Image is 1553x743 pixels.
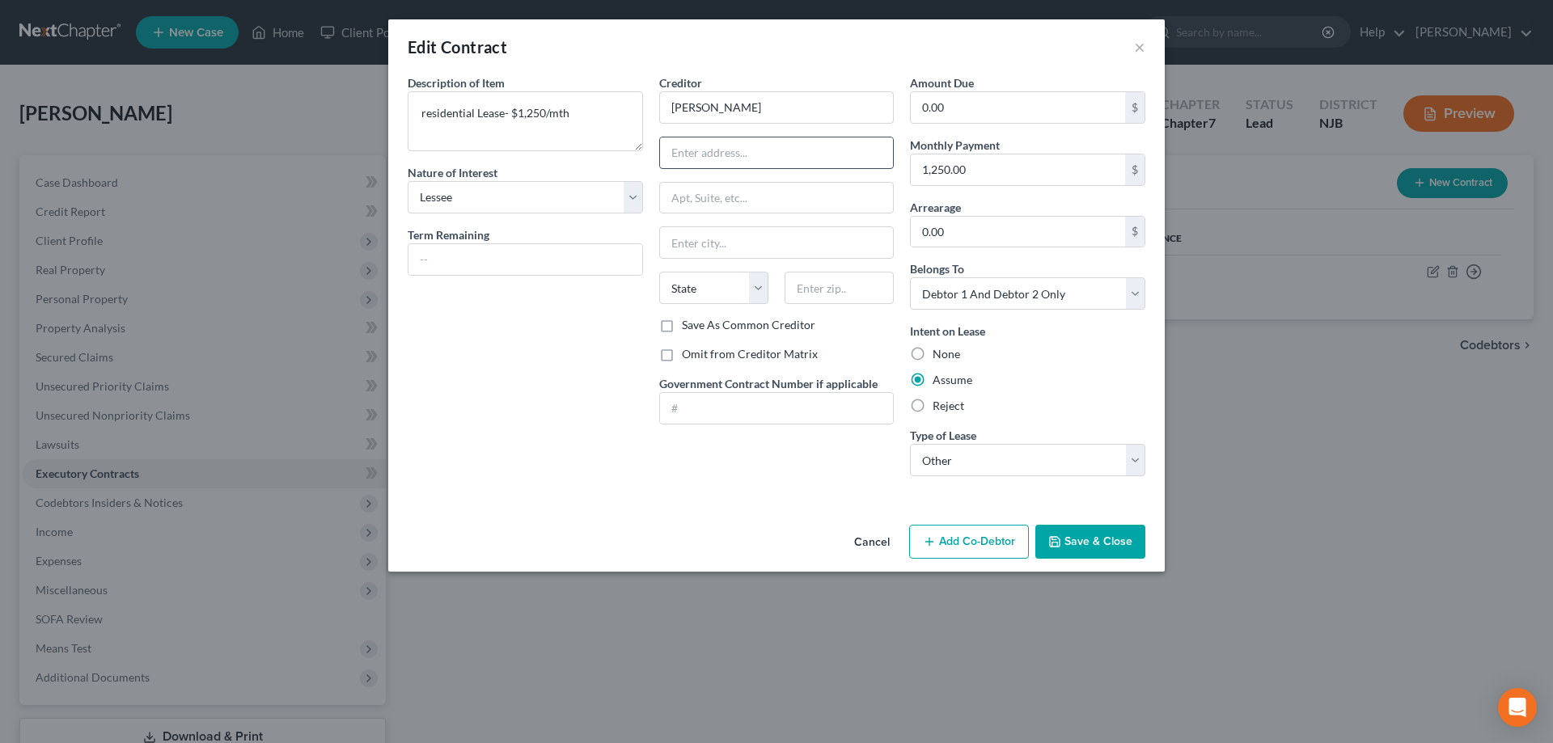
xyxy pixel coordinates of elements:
[1134,37,1145,57] button: ×
[911,92,1125,123] input: 0.00
[408,76,505,90] span: Description of Item
[841,526,903,559] button: Cancel
[909,525,1029,559] button: Add Co-Debtor
[1035,525,1145,559] button: Save & Close
[785,272,894,304] input: Enter zip..
[1125,217,1145,247] div: $
[659,91,895,124] input: Search creditor by name...
[911,154,1125,185] input: 0.00
[1498,688,1537,727] div: Open Intercom Messenger
[910,262,964,276] span: Belongs To
[408,164,497,181] label: Nature of Interest
[408,226,489,243] label: Term Remaining
[910,428,976,442] span: Type of Lease
[682,317,815,333] label: Save As Common Creditor
[933,398,964,414] label: Reject
[660,183,894,213] input: Apt, Suite, etc...
[910,199,961,216] label: Arrearage
[910,74,974,91] label: Amount Due
[1125,154,1145,185] div: $
[910,323,985,340] label: Intent on Lease
[911,217,1125,247] input: 0.00
[660,227,894,258] input: Enter city...
[682,346,818,362] label: Omit from Creditor Matrix
[659,76,702,90] span: Creditor
[660,393,894,424] input: #
[933,346,960,362] label: None
[408,244,642,275] input: --
[1125,92,1145,123] div: $
[910,137,1000,154] label: Monthly Payment
[408,36,507,58] div: Edit Contract
[933,372,972,388] label: Assume
[660,137,894,168] input: Enter address...
[659,375,878,392] label: Government Contract Number if applicable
